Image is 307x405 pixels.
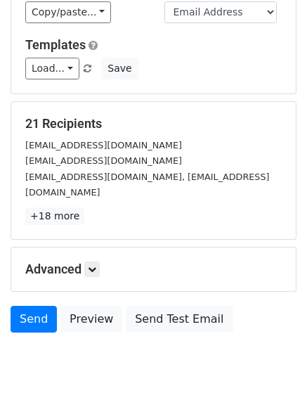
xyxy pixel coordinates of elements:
small: [EMAIL_ADDRESS][DOMAIN_NAME], [EMAIL_ADDRESS][DOMAIN_NAME] [25,172,269,198]
h5: Advanced [25,262,282,277]
a: Load... [25,58,79,79]
a: Copy/paste... [25,1,111,23]
h5: 21 Recipients [25,116,282,131]
a: Templates [25,37,86,52]
small: [EMAIL_ADDRESS][DOMAIN_NAME] [25,140,182,150]
a: Send [11,306,57,333]
button: Save [101,58,138,79]
a: Send Test Email [126,306,233,333]
a: Preview [60,306,122,333]
iframe: Chat Widget [237,337,307,405]
a: +18 more [25,207,84,225]
small: [EMAIL_ADDRESS][DOMAIN_NAME] [25,155,182,166]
